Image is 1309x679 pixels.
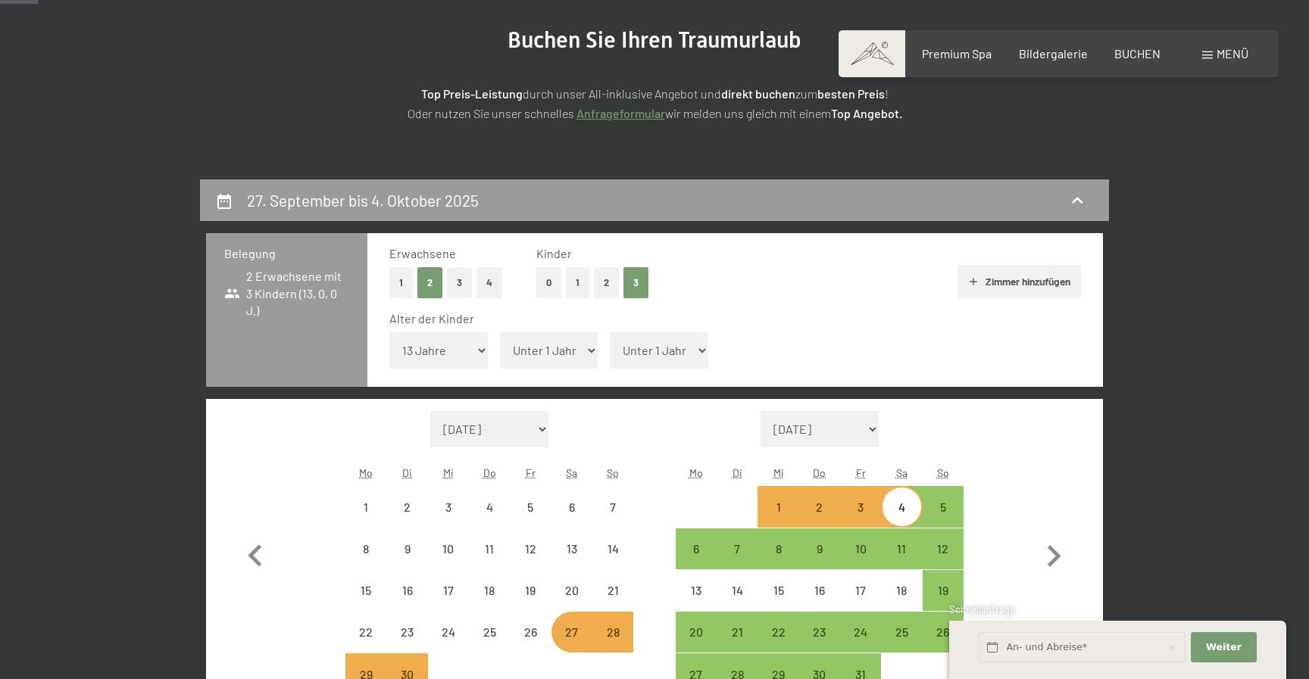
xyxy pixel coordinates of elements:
[881,486,922,527] div: Sat Oct 04 2025
[881,570,922,611] div: Sat Oct 18 2025
[923,528,964,569] div: Sun Oct 12 2025
[883,501,920,539] div: 4
[483,466,496,479] abbr: Donnerstag
[510,486,551,527] div: Fri Sep 05 2025
[592,486,633,527] div: Anreise nicht möglich
[443,466,454,479] abbr: Mittwoch
[881,486,922,527] div: Anreise möglich
[345,570,386,611] div: Anreise nicht möglich
[428,486,469,527] div: Anreise nicht möglich
[510,486,551,527] div: Anreise nicht möglich
[717,528,758,569] div: Tue Oct 07 2025
[896,466,908,479] abbr: Samstag
[717,528,758,569] div: Anreise möglich
[576,106,665,120] a: Anfrageformular
[856,466,866,479] abbr: Freitag
[345,528,386,569] div: Mon Sep 08 2025
[607,466,619,479] abbr: Sonntag
[799,486,840,527] div: Thu Oct 02 2025
[799,612,840,653] div: Thu Oct 23 2025
[470,501,508,539] div: 4
[469,570,510,611] div: Thu Sep 18 2025
[840,612,881,653] div: Fri Oct 24 2025
[592,486,633,527] div: Sun Sep 07 2025
[510,570,551,611] div: Anreise nicht möglich
[623,267,648,298] button: 3
[511,626,549,664] div: 26
[923,486,964,527] div: Anreise möglich
[881,570,922,611] div: Anreise nicht möglich
[717,570,758,611] div: Tue Oct 14 2025
[510,612,551,653] div: Anreise nicht möglich
[758,612,798,653] div: Anreise möglich
[689,466,703,479] abbr: Montag
[347,543,385,581] div: 8
[389,246,456,260] span: Erwachsene
[347,501,385,539] div: 1
[721,86,795,101] strong: direkt buchen
[386,570,427,611] div: Tue Sep 16 2025
[536,267,561,298] button: 0
[813,466,826,479] abbr: Donnerstag
[842,584,879,622] div: 17
[511,543,549,581] div: 12
[345,570,386,611] div: Mon Sep 15 2025
[676,612,717,653] div: Anreise möglich
[594,543,632,581] div: 14
[801,626,839,664] div: 23
[388,584,426,622] div: 16
[759,584,797,622] div: 15
[428,570,469,611] div: Wed Sep 17 2025
[717,612,758,653] div: Anreise möglich
[759,543,797,581] div: 8
[592,528,633,569] div: Anreise nicht möglich
[923,612,964,653] div: Sun Oct 26 2025
[345,486,386,527] div: Mon Sep 01 2025
[388,626,426,664] div: 23
[1019,46,1088,61] span: Bildergalerie
[347,626,385,664] div: 22
[428,612,469,653] div: Wed Sep 24 2025
[469,528,510,569] div: Thu Sep 11 2025
[758,528,798,569] div: Anreise möglich
[923,570,964,611] div: Anreise möglich
[594,267,619,298] button: 2
[718,543,756,581] div: 7
[388,501,426,539] div: 2
[224,268,349,319] span: 2 Erwachsene mit 3 Kindern (13, 0, 0 J.)
[1206,640,1242,654] span: Weiter
[386,528,427,569] div: Tue Sep 09 2025
[676,570,717,611] div: Mon Oct 13 2025
[924,543,962,581] div: 12
[276,84,1033,123] p: durch unser All-inklusive Angebot und zum ! Oder nutzen Sie unser schnelles wir melden uns gleich...
[923,486,964,527] div: Sun Oct 05 2025
[592,612,633,653] div: Sun Sep 28 2025
[958,265,1081,298] button: Zimmer hinzufügen
[592,570,633,611] div: Anreise nicht möglich
[417,267,442,298] button: 2
[551,570,592,611] div: Sat Sep 20 2025
[510,528,551,569] div: Fri Sep 12 2025
[510,612,551,653] div: Fri Sep 26 2025
[470,626,508,664] div: 25
[508,26,801,53] span: Buchen Sie Ihren Traumurlaub
[594,584,632,622] div: 21
[922,46,992,61] a: Premium Spa
[247,191,479,210] h2: 27. September bis 4. Oktober 2025
[1191,632,1256,663] button: Weiter
[470,584,508,622] div: 18
[840,486,881,527] div: Anreise möglich
[881,612,922,653] div: Sat Oct 25 2025
[840,570,881,611] div: Fri Oct 17 2025
[469,486,510,527] div: Anreise nicht möglich
[840,570,881,611] div: Anreise nicht möglich
[430,543,467,581] div: 10
[551,612,592,653] div: Sat Sep 27 2025
[758,528,798,569] div: Wed Oct 08 2025
[923,570,964,611] div: Sun Oct 19 2025
[676,528,717,569] div: Anreise möglich
[840,612,881,653] div: Anreise möglich
[386,486,427,527] div: Anreise nicht möglich
[924,501,962,539] div: 5
[224,245,349,262] h3: Belegung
